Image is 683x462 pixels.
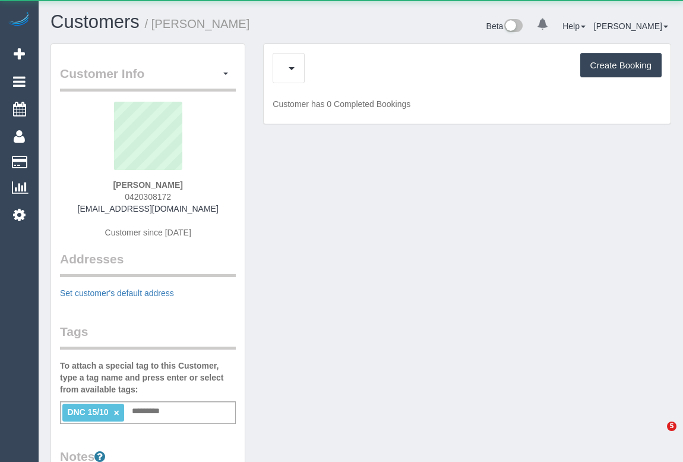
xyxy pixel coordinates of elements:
span: 0420308172 [125,192,171,202]
span: Customer since [DATE] [105,228,191,237]
legend: Customer Info [60,65,236,92]
a: [PERSON_NAME] [594,21,668,31]
img: Automaid Logo [7,12,31,29]
p: Customer has 0 Completed Bookings [273,98,662,110]
span: DNC 15/10 [67,407,108,417]
small: / [PERSON_NAME] [145,17,250,30]
label: To attach a special tag to this Customer, type a tag name and press enter or select from availabl... [60,360,236,395]
a: Set customer's default address [60,288,174,298]
a: [EMAIL_ADDRESS][DOMAIN_NAME] [78,204,219,213]
a: Beta [486,21,523,31]
strong: [PERSON_NAME] [113,180,182,190]
legend: Tags [60,323,236,350]
a: × [114,408,119,418]
span: 5 [667,422,676,431]
iframe: Intercom live chat [643,422,671,450]
button: Create Booking [580,53,662,78]
img: New interface [503,19,523,34]
a: Help [562,21,586,31]
a: Customers [50,11,140,32]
